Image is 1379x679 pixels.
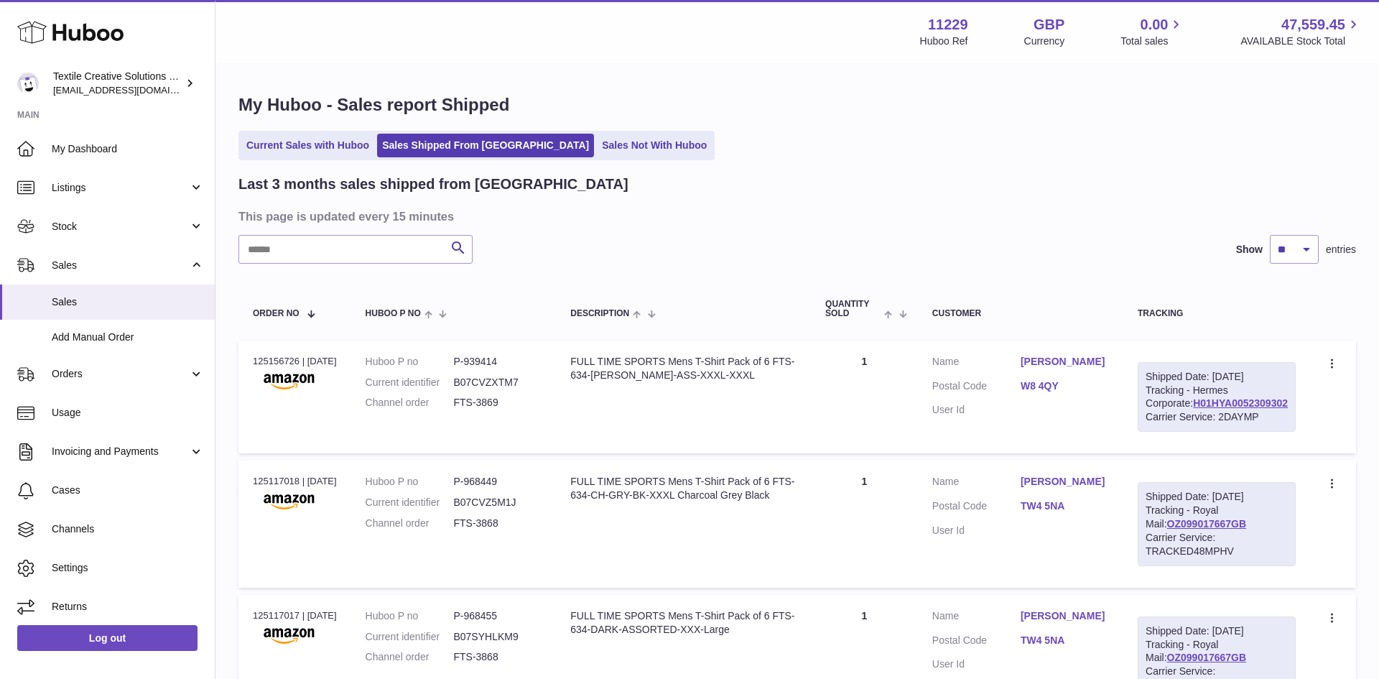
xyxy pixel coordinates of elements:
[53,70,182,97] div: Textile Creative Solutions Limited
[811,461,918,587] td: 1
[52,142,204,156] span: My Dashboard
[932,355,1021,372] dt: Name
[52,600,204,614] span: Returns
[932,524,1021,537] dt: User Id
[366,496,454,509] dt: Current identifier
[366,355,454,369] dt: Huboo P no
[238,93,1356,116] h1: My Huboo - Sales report Shipped
[1034,15,1064,34] strong: GBP
[1120,15,1184,48] a: 0.00 Total sales
[52,220,189,234] span: Stock
[238,175,628,194] h2: Last 3 months sales shipped from [GEOGRAPHIC_DATA]
[1146,410,1288,424] div: Carrier Service: 2DAYMP
[570,309,629,318] span: Description
[253,627,325,644] img: amazon.png
[1240,15,1362,48] a: 47,559.45 AVAILABLE Stock Total
[932,379,1021,397] dt: Postal Code
[453,475,542,489] dd: P-968449
[52,181,189,195] span: Listings
[453,517,542,530] dd: FTS-3868
[253,372,325,389] img: amazon.png
[1193,397,1288,409] a: H01HYA0052309302
[1021,355,1109,369] a: [PERSON_NAME]
[52,259,189,272] span: Sales
[52,295,204,309] span: Sales
[1138,482,1296,565] div: Tracking - Royal Mail:
[932,657,1021,671] dt: User Id
[253,493,325,510] img: amazon.png
[52,367,189,381] span: Orders
[932,499,1021,517] dt: Postal Code
[17,625,198,651] a: Log out
[453,650,542,664] dd: FTS-3868
[1024,34,1065,48] div: Currency
[366,650,454,664] dt: Channel order
[453,630,542,644] dd: B07SYHLKM9
[570,609,797,637] div: FULL TIME SPORTS Mens T-Shirt Pack of 6 FTS-634-DARK-ASSORTED-XXX-Large
[453,376,542,389] dd: B07CVZXTM7
[928,15,968,34] strong: 11229
[1021,499,1109,513] a: TW4 5NA
[1167,518,1247,530] a: OZ099017667GB
[1167,652,1247,663] a: OZ099017667GB
[453,396,542,410] dd: FTS-3869
[52,522,204,536] span: Channels
[1146,490,1288,504] div: Shipped Date: [DATE]
[17,73,39,94] img: sales@textilecreativesolutions.co.uk
[52,484,204,497] span: Cases
[53,84,211,96] span: [EMAIL_ADDRESS][DOMAIN_NAME]
[932,609,1021,627] dt: Name
[253,355,337,368] div: 125156726 | [DATE]
[366,609,454,623] dt: Huboo P no
[1138,309,1296,318] div: Tracking
[932,403,1021,417] dt: User Id
[932,634,1021,651] dt: Postal Code
[453,496,542,509] dd: B07CVZ5M1J
[366,309,421,318] span: Huboo P no
[570,355,797,382] div: FULL TIME SPORTS Mens T-Shirt Pack of 6 FTS-634-[PERSON_NAME]-ASS-XXXL-XXXL
[920,34,968,48] div: Huboo Ref
[1146,531,1288,558] div: Carrier Service: TRACKED48MPHV
[1146,370,1288,384] div: Shipped Date: [DATE]
[453,355,542,369] dd: P-939414
[1141,15,1169,34] span: 0.00
[932,475,1021,492] dt: Name
[1021,634,1109,647] a: TW4 5NA
[1021,475,1109,489] a: [PERSON_NAME]
[52,331,204,344] span: Add Manual Order
[366,396,454,410] dt: Channel order
[366,376,454,389] dt: Current identifier
[811,341,918,454] td: 1
[1326,243,1356,257] span: entries
[932,309,1109,318] div: Customer
[366,517,454,530] dt: Channel order
[1146,624,1288,638] div: Shipped Date: [DATE]
[1021,609,1109,623] a: [PERSON_NAME]
[52,406,204,420] span: Usage
[52,445,189,458] span: Invoicing and Payments
[238,208,1352,224] h3: This page is updated every 15 minutes
[597,134,712,157] a: Sales Not With Huboo
[453,609,542,623] dd: P-968455
[1236,243,1263,257] label: Show
[1138,362,1296,433] div: Tracking - Hermes Corporate:
[253,609,337,622] div: 125117017 | [DATE]
[1021,379,1109,393] a: W8 4QY
[253,475,337,488] div: 125117018 | [DATE]
[366,475,454,489] dt: Huboo P no
[1281,15,1345,34] span: 47,559.45
[366,630,454,644] dt: Current identifier
[1120,34,1184,48] span: Total sales
[377,134,594,157] a: Sales Shipped From [GEOGRAPHIC_DATA]
[52,561,204,575] span: Settings
[241,134,374,157] a: Current Sales with Huboo
[1240,34,1362,48] span: AVAILABLE Stock Total
[253,309,300,318] span: Order No
[570,475,797,502] div: FULL TIME SPORTS Mens T-Shirt Pack of 6 FTS-634-CH-GRY-BK-XXXL Charcoal Grey Black
[825,300,881,318] span: Quantity Sold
